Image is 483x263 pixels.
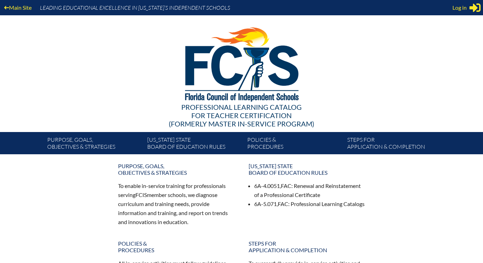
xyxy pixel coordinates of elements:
div: Professional Learning Catalog (formerly Master In-service Program) [42,103,442,128]
span: FAC [278,200,288,207]
p: To enable in-service training for professionals serving member schools, we diagnose curriculum an... [118,181,235,226]
span: for Teacher Certification [191,111,292,120]
a: Policies &Procedures [114,237,239,256]
span: Log in [452,3,467,12]
a: Steps forapplication & completion [244,237,369,256]
a: Purpose, goals,objectives & strategies [44,135,144,154]
img: FCISlogo221.eps [170,15,313,110]
a: Policies &Procedures [244,135,344,154]
span: FCIS [135,191,147,198]
li: 6A-4.0051, : Renewal and Reinstatement of a Professional Certificate [254,181,365,199]
a: [US_STATE] StateBoard of Education rules [144,135,244,154]
a: [US_STATE] StateBoard of Education rules [244,160,369,179]
a: Main Site [1,3,34,12]
a: Purpose, goals,objectives & strategies [114,160,239,179]
svg: Sign in or register [469,2,481,13]
a: Steps forapplication & completion [344,135,444,154]
span: FAC [281,182,291,189]
li: 6A-5.071, : Professional Learning Catalogs [254,199,365,208]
